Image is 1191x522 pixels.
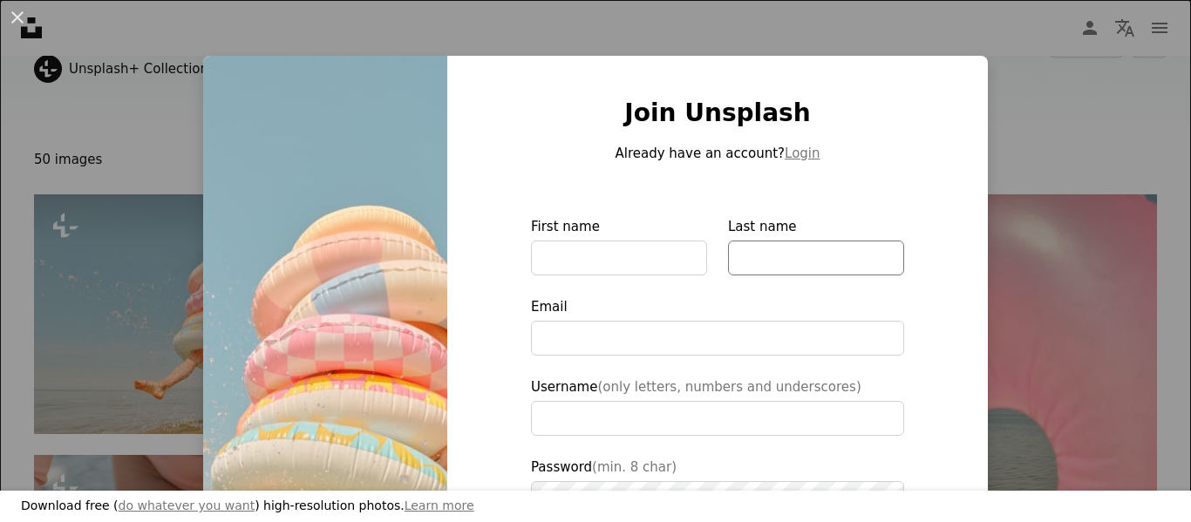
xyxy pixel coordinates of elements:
[531,98,904,129] h1: Join Unsplash
[405,498,474,512] a: Learn more
[531,481,904,516] input: Password(min. 8 char)
[531,321,904,356] input: Email
[531,376,904,436] label: Username
[531,216,707,275] label: First name
[531,401,904,436] input: Username(only letters, numbers and underscores)
[531,457,904,516] label: Password
[592,459,677,475] span: (min. 8 char)
[785,143,820,164] button: Login
[531,296,904,356] label: Email
[531,241,707,275] input: First name
[728,216,904,275] label: Last name
[21,498,474,515] h3: Download free ( ) high-resolution photos.
[119,498,255,512] a: do whatever you want
[728,241,904,275] input: Last name
[531,143,904,164] p: Already have an account?
[597,379,861,395] span: (only letters, numbers and underscores)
